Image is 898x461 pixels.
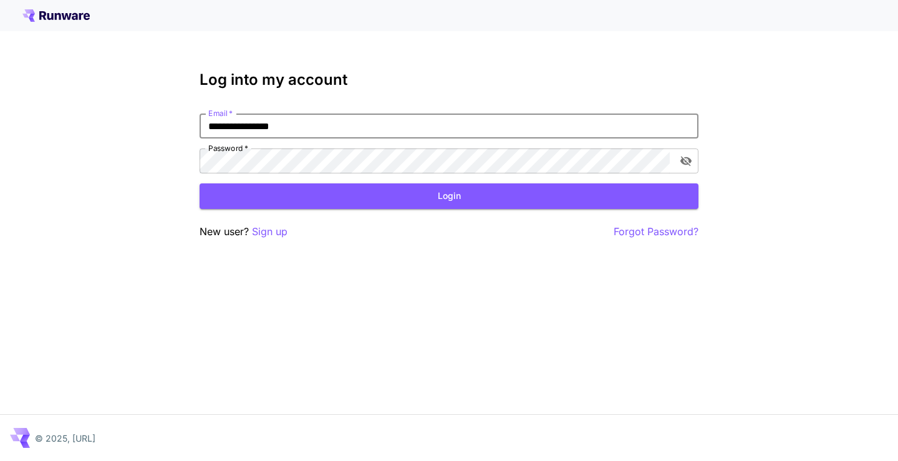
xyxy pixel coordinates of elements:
p: New user? [200,224,287,240]
button: Sign up [252,224,287,240]
label: Password [208,143,248,153]
label: Email [208,108,233,119]
button: Forgot Password? [614,224,698,240]
p: © 2025, [URL] [35,432,95,445]
button: toggle password visibility [675,150,697,172]
h3: Log into my account [200,71,698,89]
button: Login [200,183,698,209]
